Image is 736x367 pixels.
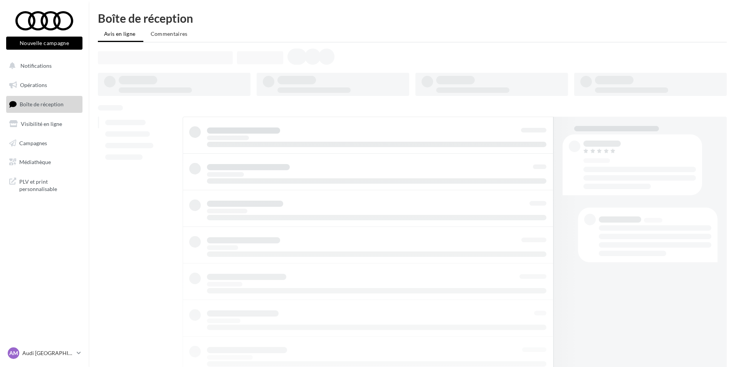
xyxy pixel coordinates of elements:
a: Médiathèque [5,154,84,170]
a: AM Audi [GEOGRAPHIC_DATA] [6,346,82,360]
a: Boîte de réception [5,96,84,112]
span: Notifications [20,62,52,69]
span: Commentaires [151,30,188,37]
a: PLV et print personnalisable [5,173,84,196]
a: Campagnes [5,135,84,151]
span: Visibilité en ligne [21,121,62,127]
p: Audi [GEOGRAPHIC_DATA] [22,349,74,357]
span: AM [9,349,18,357]
span: PLV et print personnalisable [19,176,79,193]
span: Opérations [20,82,47,88]
button: Notifications [5,58,81,74]
a: Opérations [5,77,84,93]
a: Visibilité en ligne [5,116,84,132]
span: Médiathèque [19,159,51,165]
div: Boîte de réception [98,12,727,24]
span: Boîte de réception [20,101,64,107]
span: Campagnes [19,139,47,146]
button: Nouvelle campagne [6,37,82,50]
